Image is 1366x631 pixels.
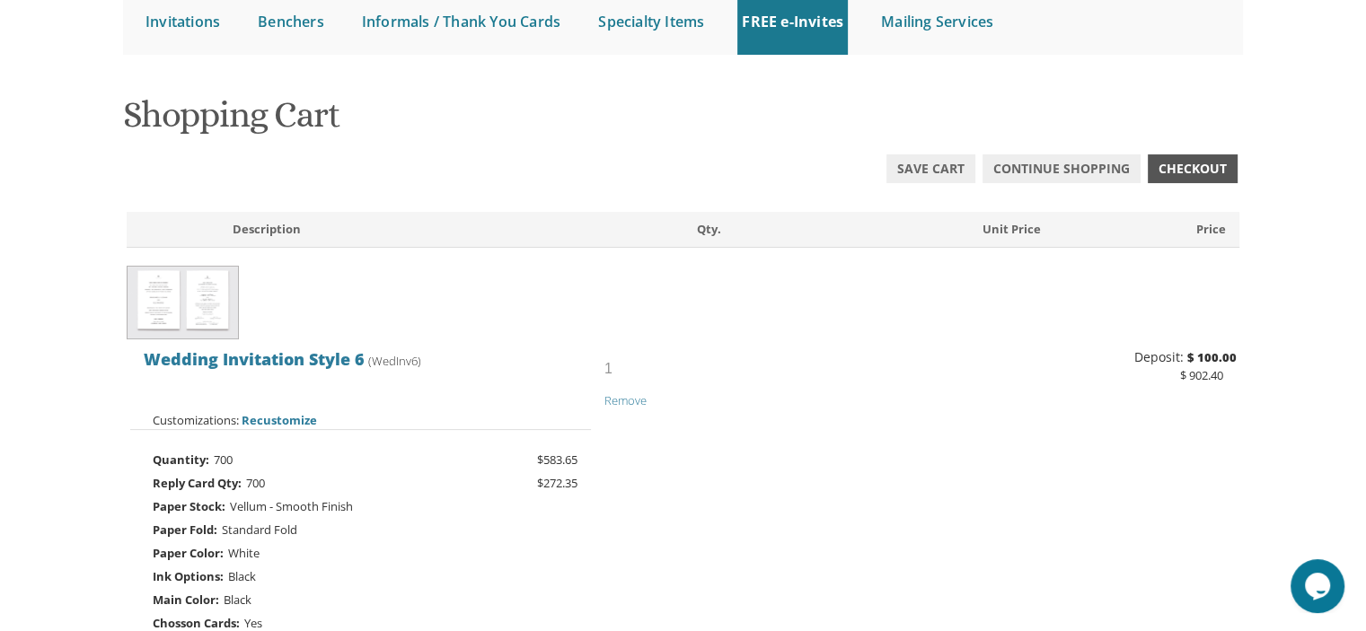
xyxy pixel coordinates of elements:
span: Checkout [1159,160,1227,178]
span: Wedding Invitation Style 6 [144,348,365,370]
a: Remove [604,391,647,408]
span: 700 [246,475,265,491]
span: Paper Fold: [153,518,217,541]
span: Black [228,568,256,584]
span: Save Cart [897,160,965,178]
div: Unit Price [868,221,1054,238]
span: Paper Color: [153,541,224,565]
div: Description [219,221,683,238]
span: $ 902.40 [1180,367,1223,383]
span: Ink Options: [153,565,224,588]
a: Recustomize [242,412,317,428]
a: Checkout [1148,154,1238,183]
span: 700 [214,451,233,468]
span: (WedInv6) [368,353,421,369]
iframe: chat widget [1291,559,1348,613]
div: Price [1054,221,1240,238]
span: Standard Fold [222,521,297,538]
a: Continue Shopping [983,154,1141,183]
span: Vellum - Smooth Finish [230,498,353,514]
span: $583.65 [537,448,577,471]
h1: Shopping Cart [123,95,1243,148]
span: Yes [244,615,262,631]
img: Show product details for Wedding Invitation Style 6 [127,266,239,340]
span: $272.35 [537,471,577,495]
a: Wedding Invitation Style 6 [144,352,365,369]
span: Paper Stock: [153,495,225,518]
span: Deposit: [1134,348,1184,365]
span: Reply Card Qty: [153,471,242,495]
span: Continue Shopping [993,160,1130,178]
a: Save Cart [886,154,975,183]
span: Main Color: [153,588,219,611]
span: White [228,545,260,561]
span: Quantity: [153,448,209,471]
span: $ 100.00 [1187,349,1237,365]
div: Qty. [683,221,868,238]
strong: Customizations: [153,412,239,428]
span: Black [224,592,251,608]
